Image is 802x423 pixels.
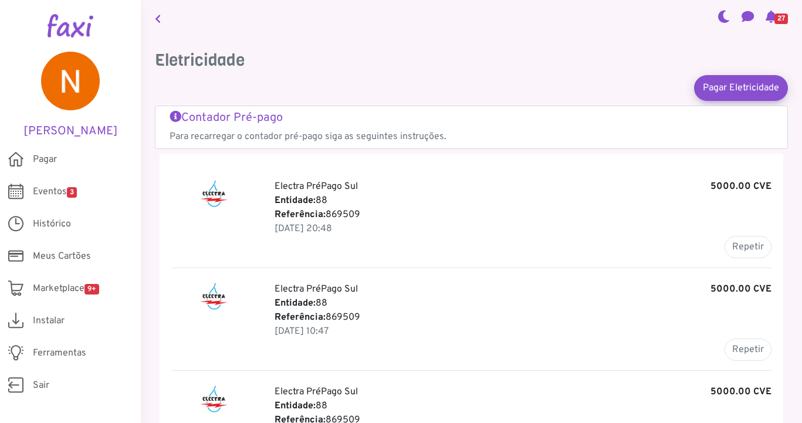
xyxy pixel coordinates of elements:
[33,153,57,167] span: Pagar
[275,385,772,399] p: Electra PréPago Sul
[710,385,771,399] b: 5000.00 CVE
[275,222,772,236] p: 15 Sep 2025, 21:48
[275,208,772,222] p: 869509
[275,312,326,323] b: Referência:
[275,296,772,310] p: 88
[275,282,772,296] p: Electra PréPago Sul
[18,52,123,138] a: [PERSON_NAME]
[694,75,788,101] a: Pagar Eletricidade
[710,180,771,194] b: 5000.00 CVE
[275,324,772,339] p: 22 Aug 2025, 11:47
[199,282,229,310] img: Electra PréPago Sul
[275,194,772,208] p: 88
[275,399,772,413] p: 88
[33,314,65,328] span: Instalar
[67,187,77,198] span: 3
[170,130,773,144] p: Para recarregar o contador pré-pago siga as seguintes instruções.
[33,282,99,296] span: Marketplace
[33,378,49,392] span: Sair
[199,180,229,208] img: Electra PréPago Sul
[33,249,91,263] span: Meus Cartões
[275,310,772,324] p: 869509
[33,185,77,199] span: Eventos
[170,111,773,144] a: Contador Pré-pago Para recarregar o contador pré-pago siga as seguintes instruções.
[155,50,788,70] h3: Eletricidade
[275,297,316,309] b: Entidade:
[275,209,326,221] b: Referência:
[275,195,316,207] b: Entidade:
[725,236,771,258] button: Repetir
[33,346,86,360] span: Ferramentas
[199,385,229,413] img: Electra PréPago Sul
[33,217,71,231] span: Histórico
[84,284,99,295] span: 9+
[18,124,123,138] h5: [PERSON_NAME]
[774,13,788,24] span: 27
[710,282,771,296] b: 5000.00 CVE
[725,339,771,361] button: Repetir
[170,111,773,125] h5: Contador Pré-pago
[275,180,772,194] p: Electra PréPago Sul
[275,400,316,412] b: Entidade:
